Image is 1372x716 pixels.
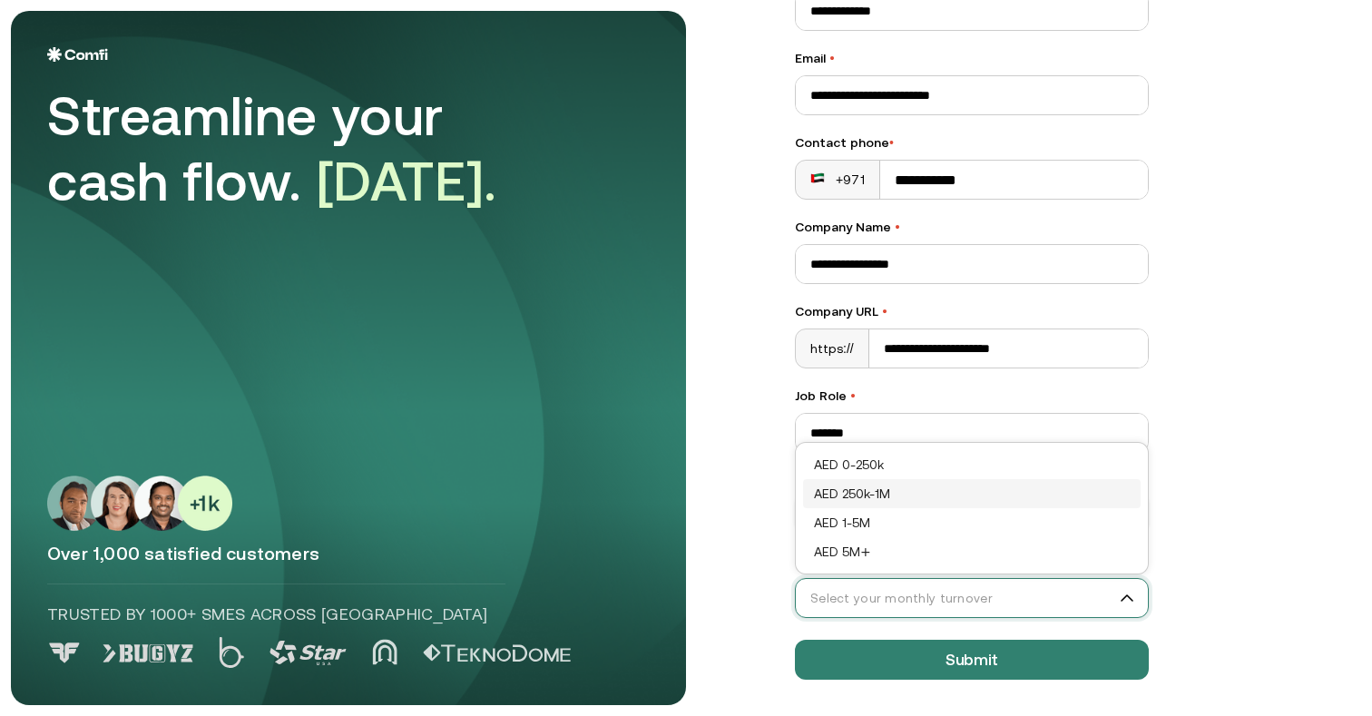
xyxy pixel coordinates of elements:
[795,640,1149,680] button: Submit
[795,387,1149,406] label: Job Role
[47,542,650,565] p: Over 1,000 satisfied customers
[803,479,1141,508] div: AED 250k-1M
[889,135,894,150] span: •
[219,637,244,668] img: Logo 2
[829,51,835,65] span: •
[269,641,347,665] img: Logo 3
[814,513,1130,533] div: AED 1-5M
[814,484,1130,504] div: AED 250k-1M
[372,639,397,665] img: Logo 4
[47,47,108,62] img: Logo
[803,450,1141,479] div: AED 0-250k
[796,329,869,368] div: https://
[795,302,1149,321] label: Company URL
[895,220,900,234] span: •
[803,537,1141,566] div: AED 5M+
[814,455,1130,475] div: AED 0-250k
[795,49,1149,68] label: Email
[795,133,1149,152] div: Contact phone
[803,508,1141,537] div: AED 1-5M
[423,644,571,662] img: Logo 5
[47,603,505,626] p: Trusted by 1000+ SMEs across [GEOGRAPHIC_DATA]
[47,642,82,663] img: Logo 0
[47,83,555,214] div: Streamline your cash flow.
[882,304,887,319] span: •
[317,150,497,212] span: [DATE].
[103,644,193,662] img: Logo 1
[850,388,856,403] span: •
[795,218,1149,237] label: Company Name
[814,542,1130,562] div: AED 5M+
[810,171,865,189] div: +971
